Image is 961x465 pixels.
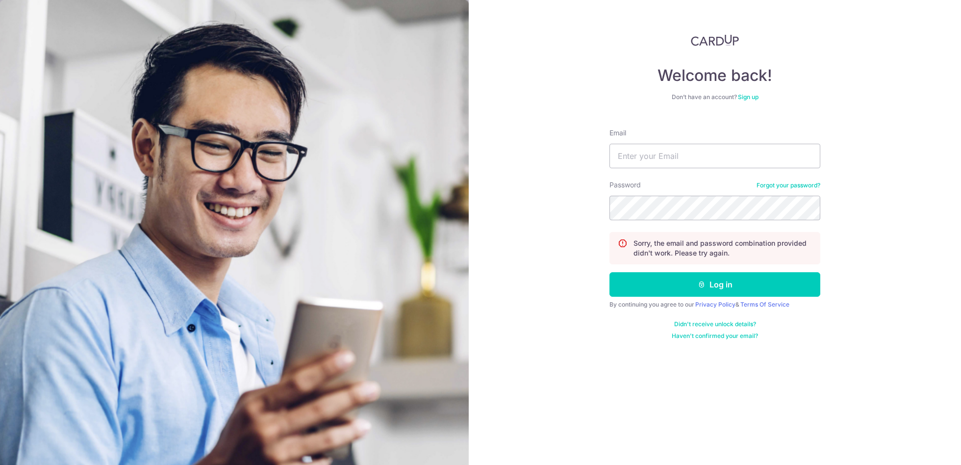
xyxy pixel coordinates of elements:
[609,144,820,168] input: Enter your Email
[691,34,739,46] img: CardUp Logo
[633,238,812,258] p: Sorry, the email and password combination provided didn't work. Please try again.
[757,181,820,189] a: Forgot your password?
[740,301,789,308] a: Terms Of Service
[672,332,758,340] a: Haven't confirmed your email?
[609,93,820,101] div: Don’t have an account?
[609,272,820,297] button: Log in
[674,320,756,328] a: Didn't receive unlock details?
[609,128,626,138] label: Email
[609,66,820,85] h4: Welcome back!
[609,180,641,190] label: Password
[609,301,820,309] div: By continuing you agree to our &
[695,301,735,308] a: Privacy Policy
[738,93,759,101] a: Sign up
